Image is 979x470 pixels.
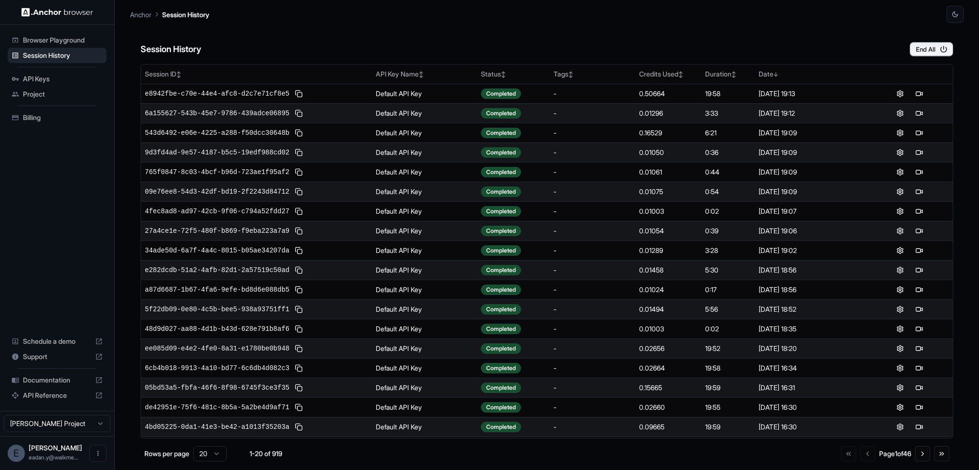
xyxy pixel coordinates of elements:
[759,403,863,412] div: [DATE] 16:30
[23,375,91,385] span: Documentation
[145,148,289,157] span: 9d3fd4ad-9e57-4187-b5c5-19edf988cd02
[705,403,751,412] div: 19:55
[759,363,863,373] div: [DATE] 16:34
[705,383,751,393] div: 19:59
[141,43,201,56] h6: Session History
[554,305,631,314] div: -
[372,378,478,397] td: Default API Key
[145,167,289,177] span: 765f0847-8c03-4bcf-b96d-723ae1f95af2
[705,246,751,255] div: 3:28
[481,128,521,138] div: Completed
[639,265,697,275] div: 0.01458
[372,84,478,103] td: Default API Key
[705,422,751,432] div: 19:59
[176,71,181,78] span: ↕
[639,109,697,118] div: 0.01296
[705,187,751,197] div: 0:54
[130,9,209,20] nav: breadcrumb
[23,35,103,45] span: Browser Playground
[759,246,863,255] div: [DATE] 19:02
[8,334,107,349] div: Schedule a demo
[481,383,521,393] div: Completed
[145,128,289,138] span: 543d6492-e06e-4225-a288-f50dcc30648b
[145,363,289,373] span: 6cb4b018-9913-4a10-bd77-6c6db4d082c3
[639,422,697,432] div: 0.09665
[481,304,521,315] div: Completed
[678,71,683,78] span: ↕
[8,110,107,125] div: Billing
[145,403,289,412] span: de42951e-75f6-481c-8b5a-5a2be4d9af71
[481,343,521,354] div: Completed
[639,207,697,216] div: 0.01003
[481,88,521,99] div: Completed
[145,187,289,197] span: 09e76ee8-54d3-42df-bd19-2f2243d84712
[481,226,521,236] div: Completed
[8,372,107,388] div: Documentation
[639,128,697,138] div: 0.16529
[145,344,289,353] span: ee085d09-e4e2-4fe0-8a31-e1780be0b948
[639,167,697,177] div: 0.01061
[759,69,863,79] div: Date
[372,397,478,417] td: Default API Key
[376,69,474,79] div: API Key Name
[639,187,697,197] div: 0.01075
[759,305,863,314] div: [DATE] 18:52
[145,265,289,275] span: e282dcdb-51a2-4afb-82d1-2a57519c50ad
[705,148,751,157] div: 0:36
[29,444,82,452] span: Eadan Yuran
[705,207,751,216] div: 0:02
[705,109,751,118] div: 3:33
[372,417,478,437] td: Default API Key
[8,349,107,364] div: Support
[759,167,863,177] div: [DATE] 19:09
[89,445,107,462] button: Open menu
[501,71,506,78] span: ↕
[144,449,189,459] p: Rows per page
[910,42,953,56] button: End All
[481,108,521,119] div: Completed
[554,128,631,138] div: -
[554,363,631,373] div: -
[481,363,521,373] div: Completed
[372,240,478,260] td: Default API Key
[481,206,521,217] div: Completed
[145,226,289,236] span: 27a4ce1e-72f5-480f-b869-f9eba223a7a9
[242,449,290,459] div: 1-20 of 919
[8,87,107,102] div: Project
[554,285,631,295] div: -
[568,71,573,78] span: ↕
[372,221,478,240] td: Default API Key
[23,51,103,60] span: Session History
[554,89,631,98] div: -
[130,10,152,20] p: Anchor
[554,403,631,412] div: -
[554,324,631,334] div: -
[372,339,478,358] td: Default API Key
[372,319,478,339] td: Default API Key
[639,69,697,79] div: Credits Used
[731,71,736,78] span: ↕
[705,69,751,79] div: Duration
[639,324,697,334] div: 0.01003
[481,265,521,275] div: Completed
[162,10,209,20] p: Session History
[372,162,478,182] td: Default API Key
[639,226,697,236] div: 0.01054
[759,148,863,157] div: [DATE] 19:09
[639,403,697,412] div: 0.02660
[554,187,631,197] div: -
[705,89,751,98] div: 19:58
[481,245,521,256] div: Completed
[705,305,751,314] div: 5:56
[759,265,863,275] div: [DATE] 18:56
[481,167,521,177] div: Completed
[372,123,478,142] td: Default API Key
[372,103,478,123] td: Default API Key
[481,324,521,334] div: Completed
[639,285,697,295] div: 0.01024
[705,167,751,177] div: 0:44
[705,128,751,138] div: 6:21
[554,265,631,275] div: -
[481,284,521,295] div: Completed
[759,128,863,138] div: [DATE] 19:09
